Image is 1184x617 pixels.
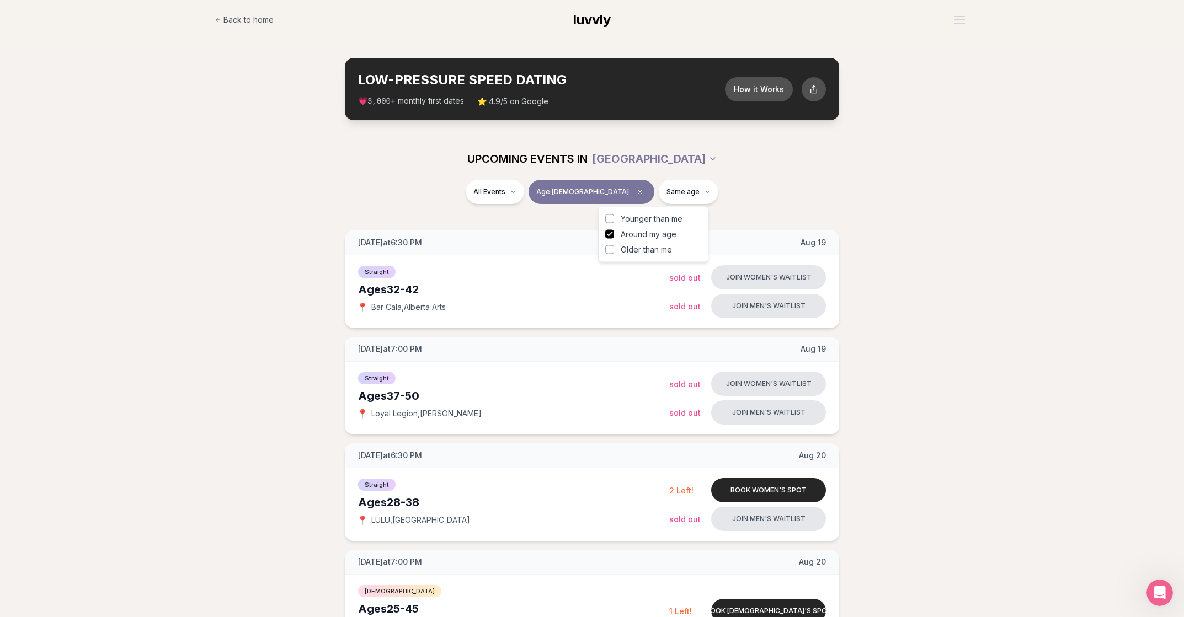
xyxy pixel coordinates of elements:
[950,12,969,28] button: Open menu
[669,273,701,282] span: Sold Out
[711,294,826,318] button: Join men's waitlist
[621,244,672,255] span: Older than me
[536,187,629,196] span: Age [DEMOGRAPHIC_DATA]
[605,214,614,223] button: Younger than me
[605,245,614,254] button: Older than me
[621,213,682,224] span: Younger than me
[621,229,676,240] span: Around my age
[358,585,441,597] span: [DEMOGRAPHIC_DATA]
[711,478,826,502] button: Book women's spot
[725,77,793,101] button: How it Works
[666,187,700,196] span: Same age
[358,372,396,384] span: Straight
[358,303,367,312] span: 📍
[358,344,422,355] span: [DATE] at 7:00 PM
[358,556,422,567] span: [DATE] at 7:00 PM
[371,514,470,525] span: LULU , [GEOGRAPHIC_DATA]
[529,180,654,204] button: Age [DEMOGRAPHIC_DATA]Clear age
[659,180,718,204] button: Same age
[367,97,391,106] span: 3,000
[711,372,826,396] button: Join women's waitlist
[466,180,524,204] button: All Events
[573,12,611,28] span: luvvly
[371,302,446,313] span: Bar Cala , Alberta Arts
[711,507,826,531] button: Join men's waitlist
[592,147,717,171] button: [GEOGRAPHIC_DATA]
[669,486,694,495] span: 2 Left!
[633,185,647,198] span: Clear age
[358,516,367,524] span: 📍
[605,230,614,239] button: Around my age
[669,379,701,389] span: Sold Out
[799,556,826,567] span: Aug 20
[358,237,422,248] span: [DATE] at 6:30 PM
[801,344,826,355] span: Aug 19
[358,95,464,107] span: 💗 + monthly first dates
[669,607,692,616] span: 1 Left!
[358,479,396,491] span: Straight
[358,450,422,461] span: [DATE] at 6:30 PM
[358,601,669,616] div: Ages 25-45
[711,400,826,425] button: Join men's waitlist
[669,408,701,417] span: Sold Out
[669,514,701,524] span: Sold Out
[358,266,396,278] span: Straight
[669,302,701,311] span: Sold Out
[711,265,826,289] button: Join women's waitlist
[573,11,611,29] a: luvvly
[1146,580,1173,606] iframe: Intercom live chat
[358,388,669,404] div: Ages 37-50
[223,14,274,25] span: Back to home
[358,282,669,297] div: Ages 32-42
[358,495,669,510] div: Ages 28-38
[215,9,274,31] a: Back to home
[371,408,482,419] span: Loyal Legion , [PERSON_NAME]
[801,237,826,248] span: Aug 19
[358,71,725,89] h2: LOW-PRESSURE SPEED DATING
[358,409,367,418] span: 📍
[799,450,826,461] span: Aug 20
[467,151,588,167] span: UPCOMING EVENTS IN
[473,187,505,196] span: All Events
[477,96,548,107] span: ⭐ 4.9/5 on Google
